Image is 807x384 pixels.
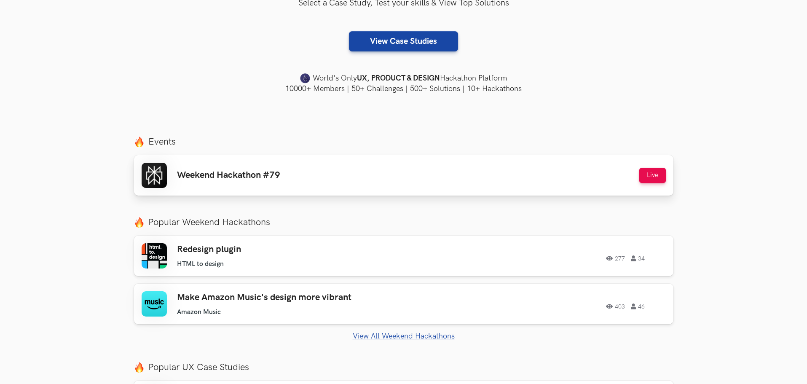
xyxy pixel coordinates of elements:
h4: 10000+ Members | 50+ Challenges | 500+ Solutions | 10+ Hackathons [134,83,673,94]
a: View All Weekend Hackathons [134,332,673,341]
label: Events [134,136,673,148]
label: Popular Weekend Hackathons [134,217,673,228]
span: 277 [606,255,625,261]
img: uxhack-favicon-image.png [300,73,310,84]
strong: UX, PRODUCT & DESIGN [357,73,440,84]
h3: Weekend Hackathon #79 [177,170,280,181]
a: Redesign plugin HTML to design 277 34 [134,236,673,276]
img: fire.png [134,217,145,228]
button: Live [639,168,666,183]
a: View Case Studies [349,31,458,51]
label: Popular UX Case Studies [134,362,673,373]
h3: Redesign plugin [177,244,416,255]
a: Make Amazon Music's design more vibrant Amazon Music 403 46 [134,284,673,324]
li: HTML to design [177,260,224,268]
a: Weekend Hackathon #79 Live [134,155,673,196]
li: Amazon Music [177,308,221,316]
span: 403 [606,303,625,309]
span: 46 [631,303,645,309]
h4: World's Only Hackathon Platform [134,73,673,84]
img: fire.png [134,362,145,373]
h3: Make Amazon Music's design more vibrant [177,292,416,303]
span: 34 [631,255,645,261]
img: fire.png [134,137,145,147]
